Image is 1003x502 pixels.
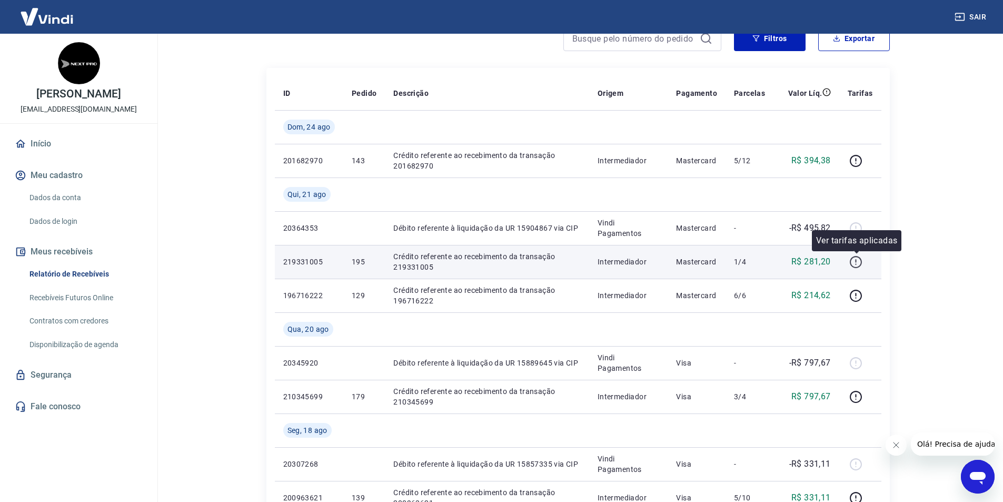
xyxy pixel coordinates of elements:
[952,7,990,27] button: Sair
[393,251,581,272] p: Crédito referente ao recebimento da transação 219331005
[21,104,137,115] p: [EMAIL_ADDRESS][DOMAIN_NAME]
[598,218,660,239] p: Vindi Pagamentos
[36,88,121,100] p: [PERSON_NAME]
[791,154,831,167] p: R$ 394,38
[393,358,581,368] p: Débito referente à liquidação da UR 15889645 via CIP
[676,155,717,166] p: Mastercard
[598,391,660,402] p: Intermediador
[287,122,331,132] span: Dom, 24 ago
[283,391,335,402] p: 210345699
[676,223,717,233] p: Mastercard
[676,88,717,99] p: Pagamento
[961,460,995,494] iframe: Botão para abrir a janela de mensagens
[816,234,897,247] p: Ver tarifas aplicadas
[791,390,831,403] p: R$ 797,67
[789,222,831,234] p: -R$ 495,82
[393,386,581,407] p: Crédito referente ao recebimento da transação 210345699
[393,223,581,233] p: Débito referente à liquidação da UR 15904867 via CIP
[734,155,765,166] p: 5/12
[676,391,717,402] p: Visa
[352,155,376,166] p: 143
[734,459,765,469] p: -
[283,155,335,166] p: 201682970
[734,26,806,51] button: Filtros
[734,223,765,233] p: -
[598,88,623,99] p: Origem
[393,285,581,306] p: Crédito referente ao recebimento da transação 196716222
[734,391,765,402] p: 3/4
[393,88,429,99] p: Descrição
[791,289,831,302] p: R$ 214,62
[598,155,660,166] p: Intermediador
[352,290,376,301] p: 129
[13,395,145,418] a: Fale conosco
[734,257,765,267] p: 1/4
[283,257,335,267] p: 219331005
[734,88,765,99] p: Parcelas
[25,310,145,332] a: Contratos com credores
[734,358,765,368] p: -
[283,459,335,469] p: 20307268
[287,189,326,200] span: Qui, 21 ago
[598,352,660,373] p: Vindi Pagamentos
[352,391,376,402] p: 179
[58,42,100,84] img: ba7a6133-de1a-4517-9683-564b6ffa7d02.jpeg
[13,240,145,263] button: Meus recebíveis
[598,454,660,475] p: Vindi Pagamentos
[13,1,81,33] img: Vindi
[283,290,335,301] p: 196716222
[393,150,581,171] p: Crédito referente ao recebimento da transação 201682970
[25,187,145,209] a: Dados da conta
[676,358,717,368] p: Visa
[25,263,145,285] a: Relatório de Recebíveis
[734,290,765,301] p: 6/6
[25,211,145,232] a: Dados de login
[572,31,696,46] input: Busque pelo número do pedido
[352,88,376,99] p: Pedido
[791,255,831,268] p: R$ 281,20
[25,287,145,309] a: Recebíveis Futuros Online
[789,357,831,369] p: -R$ 797,67
[886,435,907,456] iframe: Fechar mensagem
[788,88,822,99] p: Valor Líq.
[13,363,145,387] a: Segurança
[287,324,329,334] span: Qua, 20 ago
[676,459,717,469] p: Visa
[283,88,291,99] p: ID
[13,164,145,187] button: Meu cadastro
[598,257,660,267] p: Intermediador
[283,358,335,368] p: 20345920
[25,334,145,356] a: Disponibilização de agenda
[6,7,88,16] span: Olá! Precisa de ajuda?
[848,88,873,99] p: Tarifas
[352,257,376,267] p: 195
[676,290,717,301] p: Mastercard
[283,223,335,233] p: 20364353
[13,132,145,155] a: Início
[911,432,995,456] iframe: Mensagem da empresa
[676,257,717,267] p: Mastercard
[598,290,660,301] p: Intermediador
[287,425,327,436] span: Seg, 18 ago
[393,459,581,469] p: Débito referente à liquidação da UR 15857335 via CIP
[818,26,890,51] button: Exportar
[789,458,831,470] p: -R$ 331,11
